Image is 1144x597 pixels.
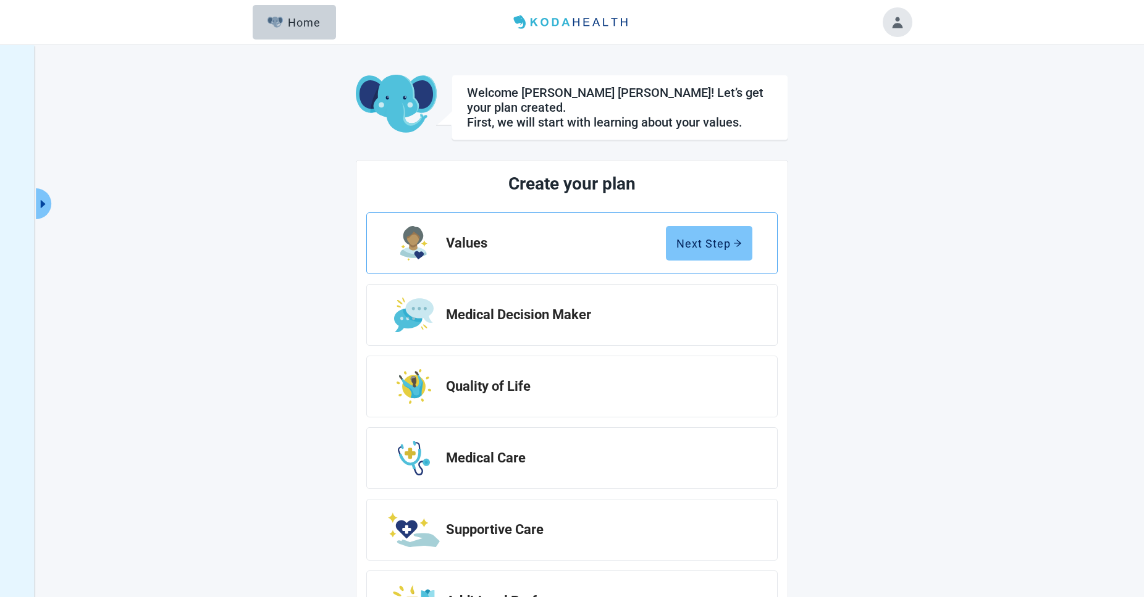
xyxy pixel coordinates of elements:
img: Step Icon [398,441,431,475]
img: Koda Elephant [356,75,437,134]
img: Elephant [267,17,283,28]
h2: Medical Decision Maker [446,307,742,322]
div: Next Step [676,237,742,249]
span: caret-right [37,198,49,210]
button: Next Steparrow-right [666,226,752,261]
span: arrow-right [733,239,742,248]
div: Welcome [PERSON_NAME] [PERSON_NAME]! Let’s get your plan created. First, we will start with learn... [467,85,773,130]
img: Step Icon [400,226,428,261]
button: Toggle account menu [883,7,912,37]
h2: Medical Care [446,451,742,465]
div: Home [267,16,321,28]
button: ElephantHome [253,5,336,40]
img: Step Icon [388,512,439,547]
button: Expand menu [36,188,51,219]
h2: Quality of Life [446,379,742,394]
img: Koda Health [508,12,636,32]
h1: Create your plan [413,170,731,198]
h2: Values [446,236,666,251]
img: Step Icon [397,369,431,404]
img: Step Icon [394,298,433,332]
h2: Supportive Care [446,522,742,537]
